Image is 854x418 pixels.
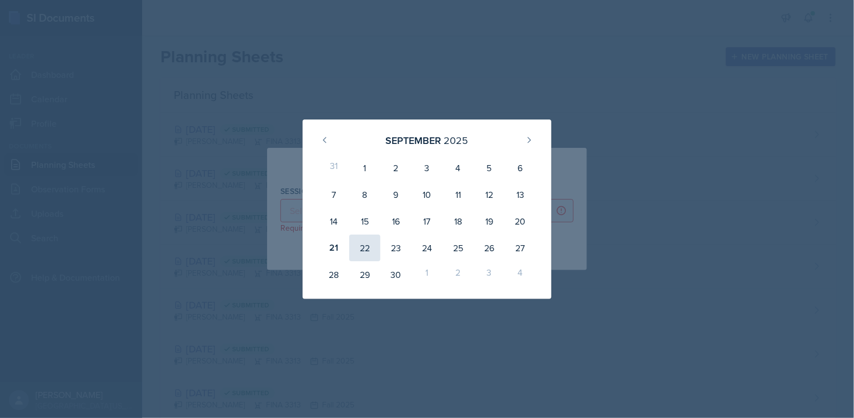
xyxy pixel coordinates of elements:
div: 1 [411,261,443,288]
div: 31 [318,155,349,181]
div: 3 [411,155,443,181]
div: 26 [474,235,505,261]
div: 27 [505,235,536,261]
div: 28 [318,261,349,288]
div: 9 [380,181,411,208]
div: 24 [411,235,443,261]
div: 7 [318,181,349,208]
div: 2025 [444,133,469,148]
div: 10 [411,181,443,208]
div: 18 [443,208,474,235]
div: 22 [349,235,380,261]
div: 16 [380,208,411,235]
div: 13 [505,181,536,208]
div: 12 [474,181,505,208]
div: 2 [443,261,474,288]
div: 14 [318,208,349,235]
div: 19 [474,208,505,235]
div: 11 [443,181,474,208]
div: 5 [474,155,505,181]
div: 30 [380,261,411,288]
div: 15 [349,208,380,235]
div: 4 [505,261,536,288]
div: 8 [349,181,380,208]
div: September [386,133,441,148]
div: 25 [443,235,474,261]
div: 20 [505,208,536,235]
div: 17 [411,208,443,235]
div: 29 [349,261,380,288]
div: 1 [349,155,380,181]
div: 3 [474,261,505,288]
div: 6 [505,155,536,181]
div: 4 [443,155,474,181]
div: 21 [318,235,349,261]
div: 23 [380,235,411,261]
div: 2 [380,155,411,181]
